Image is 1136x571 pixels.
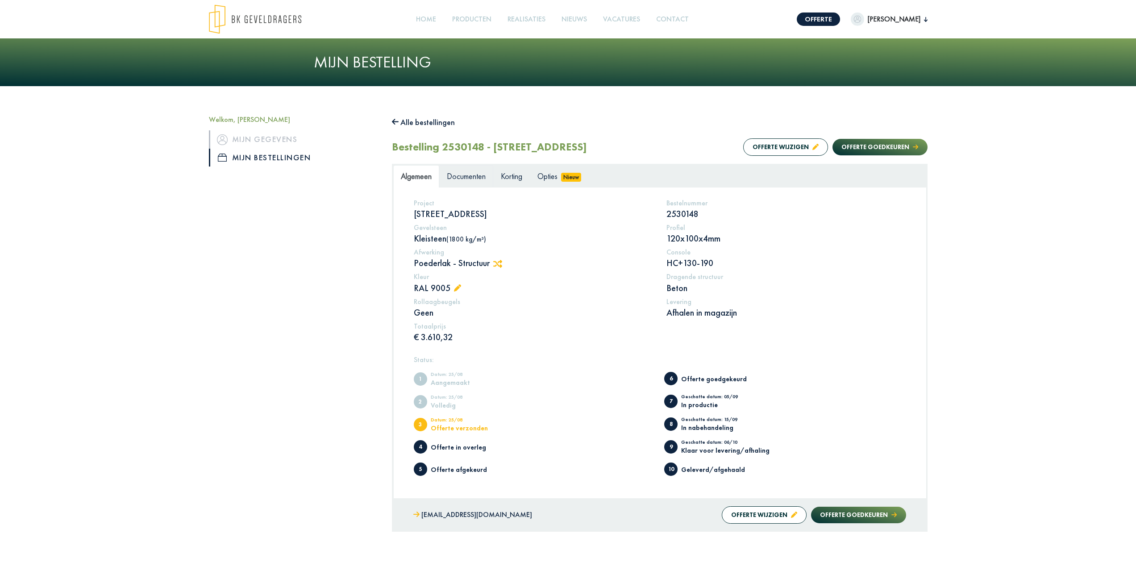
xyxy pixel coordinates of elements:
[392,141,587,154] h2: Bestelling 2530148 - [STREET_ADDRESS]
[414,331,653,343] p: € 3.610,32
[681,417,755,424] div: Geschatte datum: 15/09
[414,297,653,306] h5: Rollaagbeugels
[558,9,591,29] a: Nieuws
[413,508,532,521] a: [EMAIL_ADDRESS][DOMAIN_NAME]
[537,171,558,181] span: Opties
[414,208,653,220] p: [STREET_ADDRESS]
[501,171,522,181] span: Korting
[431,395,504,402] div: Datum: 25/08
[504,9,549,29] a: Realisaties
[392,115,455,129] button: Alle bestellingen
[431,444,504,450] div: Offerte in overleg
[412,9,440,29] a: Home
[851,13,928,26] button: [PERSON_NAME]
[681,466,755,473] div: Geleverd/afgehaald
[314,53,823,72] h1: Mijn bestelling
[666,248,906,256] h5: Console
[797,13,840,26] a: Offerte
[414,282,653,294] p: RAL 9005
[414,355,906,364] h5: Status:
[217,134,228,145] img: icon
[446,235,486,243] span: (1800 kg/m³)
[666,199,906,207] h5: Bestelnummer
[666,233,906,244] p: 120x100x4mm
[811,507,906,523] button: Offerte goedkeuren
[414,248,653,256] h5: Afwerking
[414,463,427,476] span: Offerte afgekeurd
[664,417,678,431] span: In nabehandeling
[599,9,644,29] a: Vacatures
[561,173,582,182] span: Nieuw
[864,14,924,25] span: [PERSON_NAME]
[447,171,486,181] span: Documenten
[414,440,427,454] span: Offerte in overleg
[666,297,906,306] h5: Levering
[722,506,807,524] button: Offerte wijzigen
[431,417,504,425] div: Datum: 25/08
[414,372,427,386] span: Aangemaakt
[666,282,906,294] p: Beton
[664,395,678,408] span: In productie
[743,138,828,156] button: Offerte wijzigen
[414,322,653,330] h5: Totaalprijs
[666,257,906,269] p: HC+130-190
[681,401,755,408] div: In productie
[209,130,379,148] a: iconMijn gegevens
[664,372,678,385] span: Offerte goedgekeurd
[431,425,504,431] div: Offerte verzonden
[653,9,692,29] a: Contact
[681,440,770,447] div: Geschatte datum: 06/10
[431,466,504,473] div: Offerte afgekeurd
[431,372,504,379] div: Datum: 25/08
[218,154,227,162] img: icon
[851,13,864,26] img: dummypic.png
[414,223,653,232] h5: Gevelsteen
[666,307,906,318] p: Afhalen in magazijn
[664,463,678,476] span: Geleverd/afgehaald
[681,394,755,401] div: Geschatte datum: 05/09
[431,402,504,408] div: Volledig
[414,307,653,318] p: Geen
[666,272,906,281] h5: Dragende structuur
[414,233,653,244] p: Kleisteen
[664,440,678,454] span: Klaar voor levering/afhaling
[414,199,653,207] h5: Project
[666,223,906,232] h5: Profiel
[414,418,427,431] span: Offerte verzonden
[449,9,495,29] a: Producten
[414,257,653,269] p: Poederlak - Structuur
[681,375,755,382] div: Offerte goedgekeurd
[414,395,427,408] span: Volledig
[401,171,432,181] span: Algemeen
[832,139,927,155] button: Offerte goedkeuren
[414,272,653,281] h5: Kleur
[431,379,504,386] div: Aangemaakt
[681,424,755,431] div: In nabehandeling
[209,149,379,167] a: iconMijn bestellingen
[666,208,906,220] p: 2530148
[393,165,926,187] ul: Tabs
[209,115,379,124] h5: Welkom, [PERSON_NAME]
[209,4,301,34] img: logo
[681,447,770,454] div: Klaar voor levering/afhaling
